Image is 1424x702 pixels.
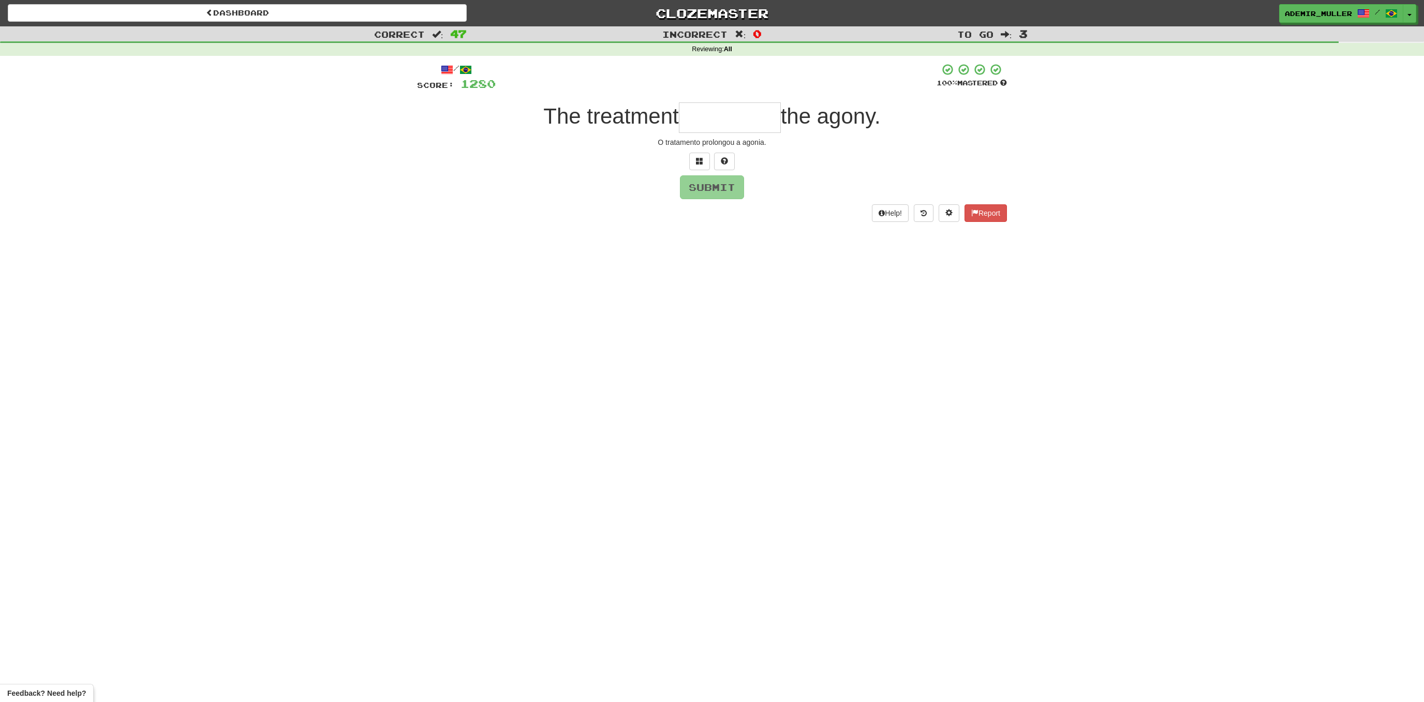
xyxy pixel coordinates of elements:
[417,63,496,76] div: /
[374,29,425,39] span: Correct
[461,77,496,90] span: 1280
[482,4,941,22] a: Clozemaster
[753,27,762,40] span: 0
[914,204,933,222] button: Round history (alt+y)
[689,153,710,170] button: Switch sentence to multiple choice alt+p
[432,30,443,39] span: :
[1279,4,1403,23] a: Ademir_Muller /
[417,137,1007,147] div: O tratamento prolongou a agonia.
[8,4,467,22] a: Dashboard
[543,104,678,128] span: The treatment
[417,81,454,89] span: Score:
[965,204,1007,222] button: Report
[937,79,1007,88] div: Mastered
[1001,30,1012,39] span: :
[872,204,909,222] button: Help!
[937,79,957,87] span: 100 %
[781,104,881,128] span: the agony.
[1019,27,1028,40] span: 3
[1285,9,1352,18] span: Ademir_Muller
[1375,8,1380,16] span: /
[662,29,728,39] span: Incorrect
[957,29,993,39] span: To go
[450,27,467,40] span: 47
[7,688,86,698] span: Open feedback widget
[724,46,732,53] strong: All
[714,153,735,170] button: Single letter hint - you only get 1 per sentence and score half the points! alt+h
[680,175,744,199] button: Submit
[735,30,746,39] span: :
